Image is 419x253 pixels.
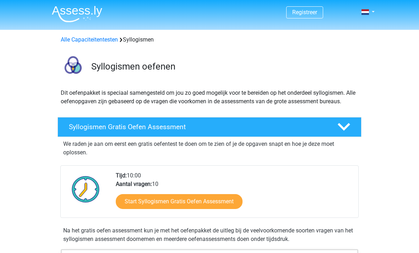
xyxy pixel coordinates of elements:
div: Syllogismen [58,35,361,44]
img: Klok [68,171,104,207]
p: Dit oefenpakket is speciaal samengesteld om jou zo goed mogelijk voor te bereiden op het onderdee... [61,89,358,106]
a: Registreer [292,9,317,16]
p: We raden je aan om eerst een gratis oefentest te doen om te zien of je de opgaven snapt en hoe je... [63,140,356,157]
b: Aantal vragen: [116,181,152,187]
h4: Syllogismen Gratis Oefen Assessment [69,123,326,131]
img: Assessly [52,6,102,22]
b: Tijd: [116,172,127,179]
a: Alle Capaciteitentesten [61,36,118,43]
div: Na het gratis oefen assessment kun je met het oefenpakket de uitleg bij de veelvoorkomende soorte... [60,226,359,243]
a: Syllogismen Gratis Oefen Assessment [55,117,364,137]
a: Start Syllogismen Gratis Oefen Assessment [116,194,243,209]
div: 10:00 10 [110,171,358,218]
img: syllogismen [58,53,88,83]
h3: Syllogismen oefenen [91,61,356,72]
